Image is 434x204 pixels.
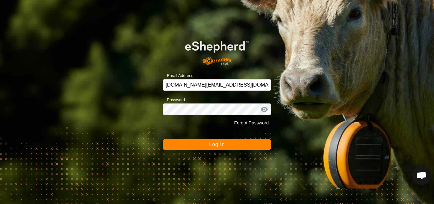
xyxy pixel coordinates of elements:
[234,120,269,125] a: Forgot Password
[173,32,260,69] img: E-shepherd Logo
[163,97,185,103] label: Password
[163,73,193,79] label: Email Address
[163,79,271,91] input: Email Address
[209,142,225,147] span: Log In
[163,139,271,150] button: Log In
[412,166,431,185] div: Open chat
